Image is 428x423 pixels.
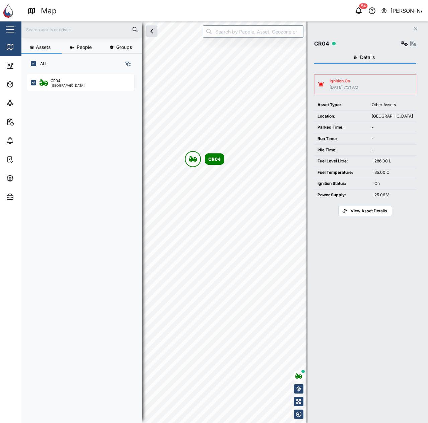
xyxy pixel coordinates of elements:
div: Map marker [185,151,224,167]
div: Assets [17,81,38,88]
div: - [372,147,413,153]
div: Parked Time: [317,124,365,131]
div: 54 [359,3,368,9]
div: Location: [317,113,365,120]
div: grid [27,72,142,418]
div: Dashboard [17,62,48,69]
div: Map [41,5,57,17]
div: Power Supply: [317,192,368,198]
input: Search assets or drivers [25,24,138,34]
div: Settings [17,174,41,182]
div: - [372,136,413,142]
div: CR04 [208,156,221,162]
div: Map [17,43,32,51]
div: Idle Time: [317,147,365,153]
span: Details [360,55,375,60]
div: Admin [17,193,37,201]
div: [PERSON_NAME] [390,7,423,15]
div: Ignition On [330,78,358,84]
div: 35.00 C [374,169,413,176]
div: [GEOGRAPHIC_DATA] [51,84,85,87]
div: Tasks [17,156,36,163]
div: On [374,181,413,187]
div: Asset Type: [317,102,365,108]
input: Search by People, Asset, Geozone or Place [203,25,303,38]
a: View Asset Details [338,206,392,216]
span: Assets [36,45,51,50]
div: - [372,124,413,131]
canvas: Map [21,21,428,423]
div: 286.00 L [374,158,413,164]
div: Reports [17,118,40,126]
label: ALL [36,61,48,66]
div: 25.06 V [374,192,413,198]
img: Main Logo [3,3,18,18]
div: Alarms [17,137,38,144]
div: [DATE] 7:31 AM [330,84,358,91]
div: Sites [17,99,33,107]
div: CR04 [51,78,60,84]
div: Ignition Status: [317,181,368,187]
div: Fuel Level Litre: [317,158,368,164]
div: Fuel Temperature: [317,169,368,176]
div: Run Time: [317,136,365,142]
div: CR04 [314,40,329,48]
span: View Asset Details [351,206,387,216]
div: Other Assets [372,102,413,108]
span: People [77,45,92,50]
button: [PERSON_NAME] [381,6,423,15]
span: Groups [116,45,132,50]
div: [GEOGRAPHIC_DATA] [372,113,413,120]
